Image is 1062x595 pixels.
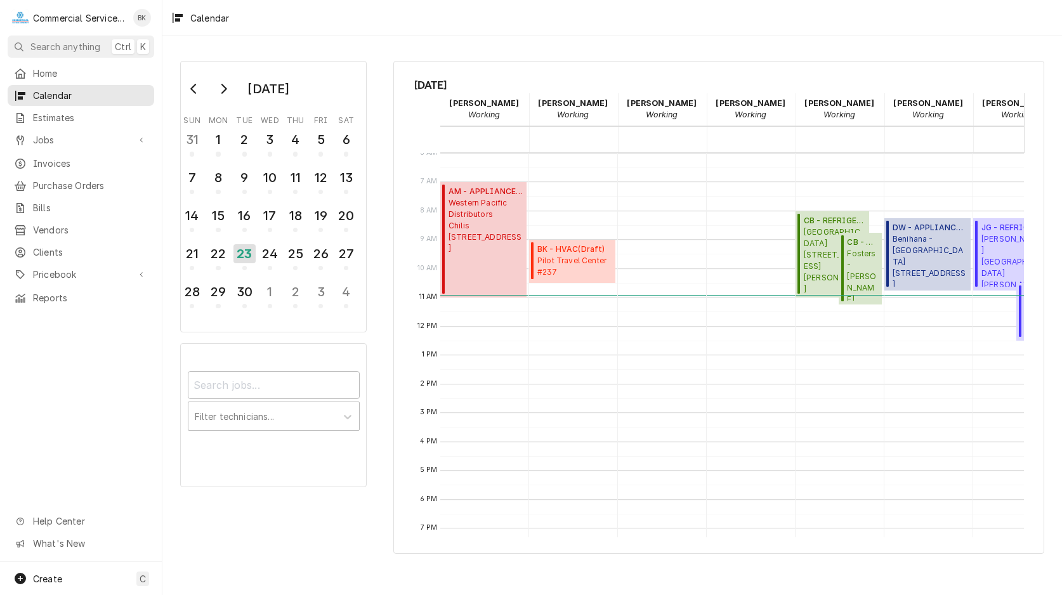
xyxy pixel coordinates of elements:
span: 10 AM [414,263,441,273]
input: Search jobs... [188,371,360,399]
div: [Service] CB - APPLIANCE Fosters - Hollister Foster's - Hollister / 441 Tres Pinos Rd., Hollister... [839,233,882,305]
span: 9 AM [417,234,441,244]
span: Purchase Orders [33,179,148,192]
span: AM - APPLIANCE ( Active ) [449,186,523,197]
div: 6 [336,130,356,149]
span: Invoices [33,157,148,170]
div: 3 [260,130,280,149]
a: Go to Help Center [8,511,154,532]
span: 2 PM [417,379,441,389]
div: 4 [336,282,356,301]
div: C [11,9,29,27]
span: Search anything [30,40,100,53]
div: [Service] DW - APPLIANCE Benihana - Monterey 136 Olivier Street, Monterey, CA 93940 ID: JOB-9643 ... [884,218,971,291]
span: Pricebook [33,268,129,281]
em: Working [1001,110,1033,119]
div: [Service] JG - APPLIANCE Hazel Hawkins Hospital Mabie SNF / 911 Sunset Dr, Hollister, CA 95023 ID... [1016,283,1059,341]
div: 4 [285,130,305,149]
span: Clients [33,245,148,259]
div: CB - REFRIGERATION(Active)[GEOGRAPHIC_DATA][STREET_ADDRESS][PERSON_NAME] [796,211,869,298]
div: 5 [311,130,331,149]
span: [PERSON_NAME][GEOGRAPHIC_DATA] [PERSON_NAME] SNF / [STREET_ADDRESS][PERSON_NAME] [981,233,1043,287]
div: 17 [260,206,280,225]
div: 14 [182,206,202,225]
div: 22 [208,244,228,263]
span: Bills [33,201,148,214]
div: 23 [233,244,256,263]
span: Jobs [33,133,129,147]
div: 1 [208,130,228,149]
em: Working [468,110,500,119]
th: Monday [205,111,232,126]
div: 20 [336,206,356,225]
div: [DATE] [243,78,294,100]
div: [Service] AM - APPLIANCE Western Pacific Distributors Chilis 970 / 1349 Canyon Del Rey Blvd, Seas... [440,182,527,297]
div: Bill Key - Working [529,93,618,125]
strong: [PERSON_NAME] [716,98,785,108]
span: DW - APPLIANCE ( Uninvoiced ) [893,222,967,233]
div: 28 [182,282,202,301]
em: Working [557,110,589,119]
div: 31 [182,130,202,149]
div: 2 [235,130,254,149]
span: Reports [33,291,148,304]
div: AM - APPLIANCE(Active)Western Pacific DistributorsChilis [STREET_ADDRESS] [440,182,527,297]
strong: [PERSON_NAME] [804,98,874,108]
div: 27 [336,244,356,263]
div: Brian Key - Working [707,93,796,125]
a: Home [8,63,154,84]
span: CB - REFRIGERATION ( Active ) [804,215,865,226]
button: Search anythingCtrlK [8,36,154,58]
div: 15 [208,206,228,225]
div: [Service] JG - REFRIGERATION Hazel Hawkins Hospital Mabie SNF / 911 Sunset Dr, Hollister, CA 9502... [973,218,1047,291]
button: Go to next month [211,79,236,99]
th: Wednesday [257,111,282,126]
em: Working [912,110,944,119]
a: Bills [8,197,154,218]
div: 24 [260,244,280,263]
div: Calendar Filters [188,360,360,444]
em: Working [823,110,855,119]
div: 25 [285,244,305,263]
div: Calendar Day Picker [180,61,367,332]
div: Brandon Johnson - Working [618,93,707,125]
div: 11 [285,168,305,187]
div: 26 [311,244,331,263]
strong: [PERSON_NAME] [627,98,697,108]
div: Commercial Service Co. [33,11,126,25]
strong: [PERSON_NAME] [538,98,608,108]
div: BK [133,9,151,27]
div: JG - APPLIANCE(Past Due)[PERSON_NAME][GEOGRAPHIC_DATA][PERSON_NAME] SNF / [STREET_ADDRESS][PERSON... [1016,283,1059,341]
span: 5 PM [417,465,441,475]
span: 7 PM [417,523,441,533]
div: Commercial Service Co.'s Avatar [11,9,29,27]
span: 11 AM [416,292,441,302]
div: Brian Key's Avatar [133,9,151,27]
em: Working [646,110,678,119]
div: 21 [182,244,202,263]
a: Go to Jobs [8,129,154,150]
span: BK - HVAC ( Draft ) [537,244,612,255]
span: Fosters - [PERSON_NAME] [PERSON_NAME] / [STREET_ADDRESS][PERSON_NAME] [847,248,878,301]
div: 12 [311,168,331,187]
span: Create [33,573,62,584]
span: Benihana - [GEOGRAPHIC_DATA] [STREET_ADDRESS] [893,233,967,287]
span: Western Pacific Distributors Chilis [STREET_ADDRESS] [449,197,523,254]
span: [GEOGRAPHIC_DATA] [STREET_ADDRESS][PERSON_NAME] [804,226,865,294]
span: 12 PM [414,321,441,331]
span: 6 PM [417,494,441,504]
span: Estimates [33,111,148,124]
a: Calendar [8,85,154,106]
div: CB - APPLIANCE(Finalized)Fosters - [PERSON_NAME][PERSON_NAME] / [STREET_ADDRESS][PERSON_NAME] [839,233,882,305]
div: 1 [260,282,280,301]
div: [Service] CB - REFRIGERATION Veterans Memorial Building 649 San Benito St, Hollister, CA 95023 ID... [796,211,869,298]
span: Pilot Travel Center #237 [STREET_ADDRESS] [537,255,612,279]
span: Help Center [33,514,147,528]
strong: [PERSON_NAME] [982,98,1052,108]
div: [Service] BK - HVAC Pilot Travel Center #237 951 Work Street, Salinas, CA 93901 ID: JOB-9641 Stat... [529,240,616,283]
div: 7 [182,168,202,187]
div: 9 [235,168,254,187]
em: Working [735,110,766,119]
div: Carson Bourdet - Working [796,93,884,125]
th: Tuesday [232,111,257,126]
